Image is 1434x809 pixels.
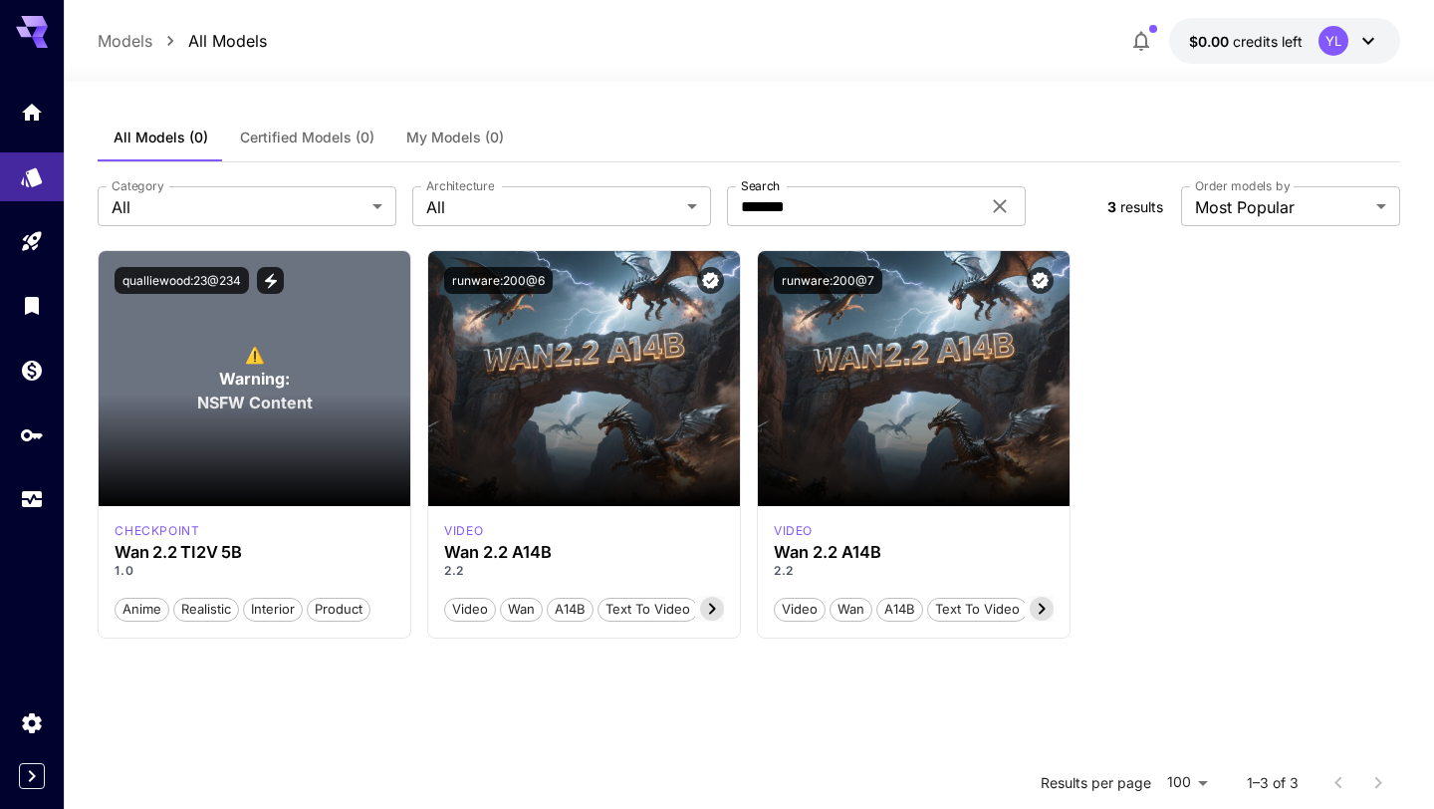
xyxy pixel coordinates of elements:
button: Video [444,596,496,622]
span: All [426,195,679,219]
button: Wan [500,596,543,622]
div: To view NSFW models, adjust the filter settings and toggle the option on. [99,251,410,506]
nav: breadcrumb [98,29,267,53]
span: ⚠️ [245,343,265,367]
div: wan_2_2_a14b_i2v [774,522,813,540]
button: Anime [115,596,169,622]
div: wan_2_2_a14b_t2v [444,522,483,540]
button: Product [307,596,370,622]
button: Interior [243,596,303,622]
div: $0.00 [1189,31,1303,52]
p: video [774,522,813,540]
span: Text To Video [928,600,1027,620]
button: A14B [876,596,923,622]
span: Anime [116,600,168,620]
div: 100 [1159,768,1215,797]
span: All [112,195,364,219]
span: Text To Video [598,600,697,620]
button: runware:200@7 [774,267,882,294]
span: Warning: [219,367,290,391]
label: Search [741,177,780,194]
p: 1.0 [115,562,394,580]
button: Expand sidebar [19,763,45,789]
a: All Models [188,29,267,53]
div: Playground [20,229,44,254]
span: $0.00 [1189,33,1233,50]
p: Results per page [1041,773,1151,793]
span: Video [775,600,825,620]
span: All Models (0) [114,129,208,146]
p: 1–3 of 3 [1247,773,1299,793]
button: Wan [830,596,872,622]
span: results [1120,198,1163,215]
button: Verified working [1027,267,1054,294]
button: runware:200@6 [444,267,553,294]
span: NSFW Content [197,391,313,414]
button: Text To Video [927,596,1028,622]
div: Home [20,100,44,125]
button: $0.00YL [1169,18,1400,64]
span: 3 [1107,198,1116,215]
span: Video [445,600,495,620]
span: Product [308,600,369,620]
button: Realistic [173,596,239,622]
span: Realistic [174,600,238,620]
label: Order models by [1195,177,1290,194]
span: credits left [1233,33,1303,50]
label: Category [112,177,164,194]
button: Text To Video [597,596,698,622]
h3: Wan 2.2 A14B [444,543,724,562]
button: A14B [547,596,594,622]
p: checkpoint [115,522,199,540]
div: Library [20,293,44,318]
button: Verified working [697,267,724,294]
div: Models [20,164,44,189]
label: Architecture [426,177,494,194]
span: Wan [831,600,871,620]
div: API Keys [20,422,44,447]
div: Wallet [20,358,44,383]
div: YL [1318,26,1348,56]
div: HiDream Fast [115,522,199,540]
span: Certified Models (0) [240,129,374,146]
span: My Models (0) [406,129,504,146]
span: Interior [244,600,302,620]
div: Usage [20,487,44,512]
h3: Wan 2.2 A14B [774,543,1054,562]
span: Wan [501,600,542,620]
div: Settings [20,710,44,735]
button: qualliewood:23@234 [115,267,249,294]
span: A14B [548,600,593,620]
span: A14B [877,600,922,620]
p: 2.2 [444,562,724,580]
button: Video [774,596,826,622]
p: video [444,522,483,540]
button: View trigger words [257,267,284,294]
a: Models [98,29,152,53]
h3: Wan 2.2 TI2V 5B [115,543,394,562]
p: 2.2 [774,562,1054,580]
span: Most Popular [1195,195,1368,219]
